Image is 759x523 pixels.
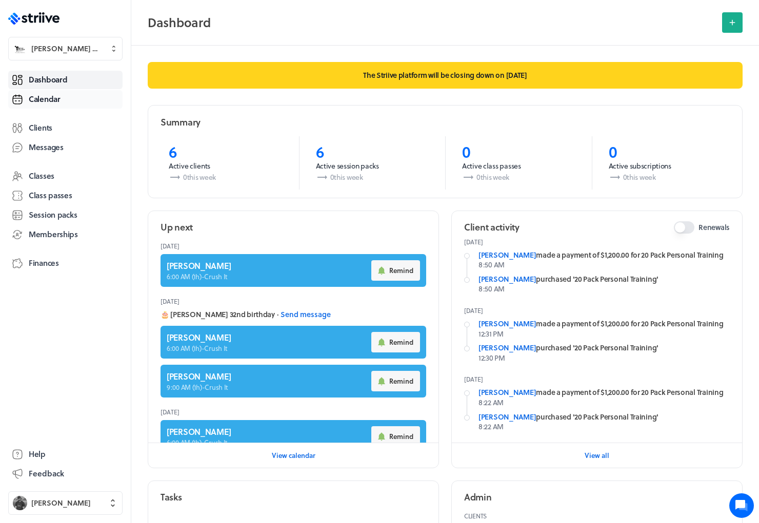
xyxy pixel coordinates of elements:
[29,122,52,133] span: Clients
[478,249,536,260] a: [PERSON_NAME]
[30,176,183,197] input: Search articles
[371,260,420,281] button: Remind
[371,426,420,447] button: Remind
[462,171,575,183] p: 0 this week
[169,142,283,161] p: 6
[161,404,426,420] header: [DATE]
[478,260,730,270] p: 8:50 AM
[8,225,123,244] a: Memberships
[462,142,575,161] p: 0
[478,398,730,408] p: 8:22 AM
[299,136,446,190] a: 6Active session packs0this week
[161,491,182,504] h2: Tasks
[8,186,123,205] a: Class passes
[281,309,331,320] button: Send message
[8,491,123,515] button: Josh Reiman[PERSON_NAME]
[389,338,413,347] span: Remind
[29,449,46,459] span: Help
[29,258,59,268] span: Finances
[29,468,64,479] span: Feedback
[478,250,730,260] div: made a payment of $1,200.00 for 20 Pack Personal Training
[478,422,730,432] p: 8:22 AM
[478,318,536,329] a: [PERSON_NAME]
[371,371,420,391] button: Remind
[478,284,730,294] p: 8:50 AM
[464,306,730,315] p: [DATE]
[13,496,27,510] img: Josh Reiman
[8,206,123,224] a: Session packs
[316,161,429,171] p: Active session packs
[15,50,190,66] h1: Hi [PERSON_NAME]
[478,387,536,398] a: [PERSON_NAME]
[152,136,299,190] a: 6Active clients0this week
[161,238,426,254] header: [DATE]
[148,62,743,89] p: The Striive platform will be closing down on [DATE]
[272,445,315,466] button: View calendar
[316,171,429,183] p: 0 this week
[8,254,123,273] a: Finances
[8,138,123,157] a: Messages
[445,136,592,190] a: 0Active class passes0this week
[161,221,193,234] h2: Up next
[161,309,426,320] div: 🎂 [PERSON_NAME] 32nd birthday
[29,171,54,181] span: Classes
[609,142,722,161] p: 0
[29,210,77,220] span: Session packs
[592,136,738,190] a: 0Active subscriptions0this week
[478,319,730,329] div: made a payment of $1,200.00 for 20 Pack Personal Training
[8,167,123,185] a: Classes
[8,37,123,60] button: Reiman Wellness[PERSON_NAME] Wellness
[31,498,91,508] span: [PERSON_NAME]
[609,171,722,183] p: 0 this week
[478,343,730,353] div: purchased '20 Pack Personal Training'
[316,142,429,161] p: 6
[464,238,730,246] p: [DATE]
[698,222,730,233] span: Renewals
[277,309,278,320] span: ·
[674,221,694,234] button: Renewals
[161,293,426,309] header: [DATE]
[66,125,123,134] span: New conversation
[148,12,716,33] h2: Dashboard
[15,68,190,101] h2: We're here to help. Ask us anything!
[16,119,189,140] button: New conversation
[729,493,754,518] iframe: gist-messenger-bubble-iframe
[8,445,123,464] a: Help
[389,376,413,386] span: Remind
[29,94,61,104] span: Calendar
[371,332,420,352] button: Remind
[29,190,72,201] span: Class passes
[8,119,123,137] a: Clients
[29,74,67,85] span: Dashboard
[161,116,201,129] h2: Summary
[478,274,536,284] a: [PERSON_NAME]
[169,171,283,183] p: 0 this week
[478,342,536,353] a: [PERSON_NAME]
[609,161,722,171] p: Active subscriptions
[585,445,609,466] button: View all
[478,412,730,422] div: purchased '20 Pack Personal Training'
[29,229,78,240] span: Memberships
[8,71,123,89] a: Dashboard
[31,44,104,54] span: [PERSON_NAME] Wellness
[389,432,413,441] span: Remind
[8,465,123,483] button: Feedback
[8,90,123,109] a: Calendar
[464,375,730,383] p: [DATE]
[585,451,609,460] span: View all
[29,142,64,153] span: Messages
[14,159,191,172] p: Find an answer quickly
[478,274,730,284] div: purchased '20 Pack Personal Training'
[169,161,283,171] p: Active clients
[478,411,536,422] a: [PERSON_NAME]
[462,161,575,171] p: Active class passes
[272,451,315,460] span: View calendar
[13,41,27,56] img: Reiman Wellness
[478,329,730,339] p: 12:31 PM
[478,353,730,363] p: 12:30 PM
[478,387,730,398] div: made a payment of $1,200.00 for 20 Pack Personal Training
[464,491,492,504] h2: Admin
[389,266,413,275] span: Remind
[464,221,520,234] h2: Client activity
